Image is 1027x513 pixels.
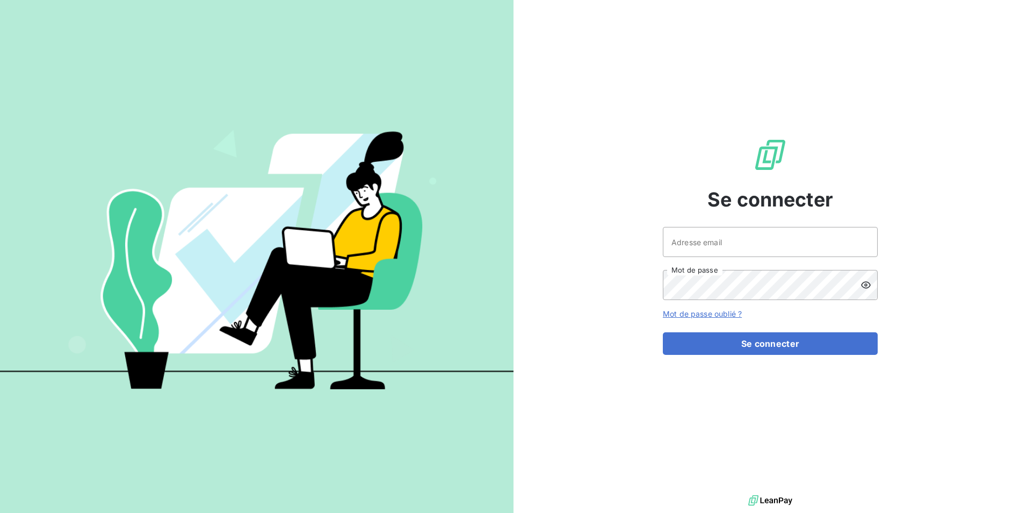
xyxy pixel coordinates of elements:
[753,138,787,172] img: Logo LeanPay
[707,185,833,214] span: Se connecter
[663,227,878,257] input: placeholder
[748,493,792,509] img: logo
[663,332,878,355] button: Se connecter
[663,309,742,318] a: Mot de passe oublié ?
